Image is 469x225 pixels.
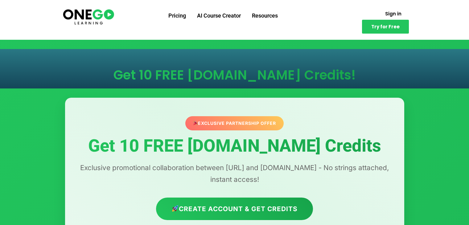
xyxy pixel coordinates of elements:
img: 🚀 [172,205,179,212]
a: Try for Free [362,20,409,34]
a: Create Account & Get Credits [156,198,313,220]
a: Resources [246,8,283,24]
a: Pricing [163,8,191,24]
img: 🎉 [193,121,197,125]
p: Exclusive promotional collaboration between [URL] and [DOMAIN_NAME] - No strings attached, instan... [77,162,392,185]
h1: Get 10 FREE [DOMAIN_NAME] Credits! [71,69,398,82]
a: Sign in [378,8,409,20]
span: Sign in [385,11,401,16]
h1: Get 10 FREE [DOMAIN_NAME] Credits [77,137,392,156]
span: Try for Free [371,24,400,29]
a: AI Course Creator [191,8,246,24]
div: Exclusive Partnership Offer [185,116,284,130]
